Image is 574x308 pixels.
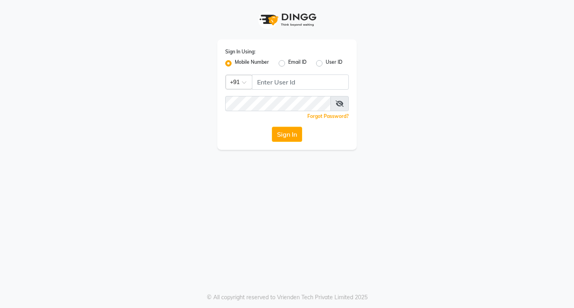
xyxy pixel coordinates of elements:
button: Sign In [272,127,302,142]
a: Forgot Password? [307,113,349,119]
img: logo1.svg [255,8,319,31]
label: User ID [326,59,342,68]
input: Username [225,96,331,111]
label: Sign In Using: [225,48,256,55]
label: Mobile Number [235,59,269,68]
label: Email ID [288,59,307,68]
input: Username [252,75,349,90]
